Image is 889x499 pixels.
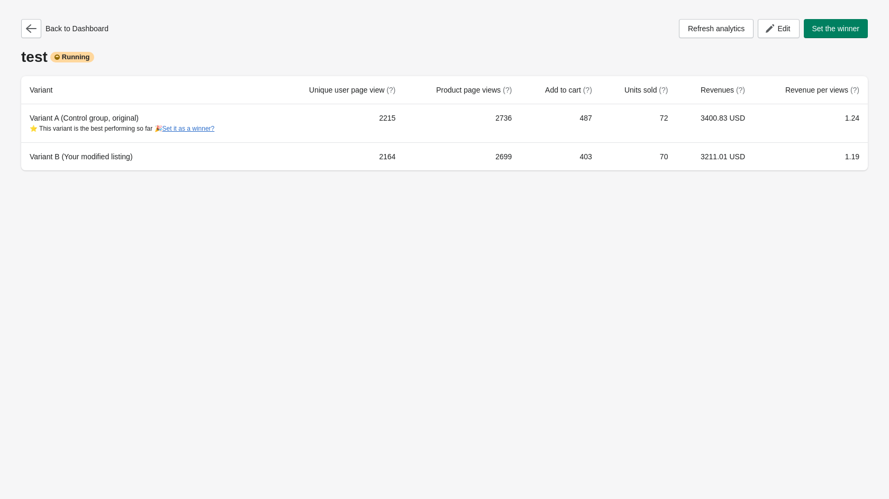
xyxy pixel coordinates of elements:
[754,104,868,142] td: 1.24
[274,142,404,170] td: 2164
[11,457,44,488] iframe: chat widget
[804,19,868,38] button: Set the winner
[758,19,799,38] button: Edit
[659,86,668,94] span: (?)
[386,86,395,94] span: (?)
[701,86,745,94] span: Revenues
[545,86,592,94] span: Add to cart
[21,76,274,104] th: Variant
[11,326,201,451] iframe: chat widget
[601,142,677,170] td: 70
[21,49,868,66] div: test
[21,19,108,38] div: Back to Dashboard
[162,125,215,132] button: Set it as a winner?
[520,142,600,170] td: 403
[50,52,94,62] div: Running
[309,86,395,94] span: Unique user page view
[688,24,745,33] span: Refresh analytics
[30,123,266,134] div: ⭐ This variant is the best performing so far 🎉
[850,86,859,94] span: (?)
[30,113,266,134] div: Variant A (Control group, original)
[785,86,859,94] span: Revenue per views
[404,104,521,142] td: 2736
[404,142,521,170] td: 2699
[812,24,860,33] span: Set the winner
[676,142,754,170] td: 3211.01 USD
[520,104,600,142] td: 487
[30,151,266,162] div: Variant B (Your modified listing)
[601,104,677,142] td: 72
[583,86,592,94] span: (?)
[754,142,868,170] td: 1.19
[676,104,754,142] td: 3400.83 USD
[624,86,668,94] span: Units sold
[736,86,745,94] span: (?)
[436,86,512,94] span: Product page views
[679,19,754,38] button: Refresh analytics
[777,24,790,33] span: Edit
[274,104,404,142] td: 2215
[503,86,512,94] span: (?)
